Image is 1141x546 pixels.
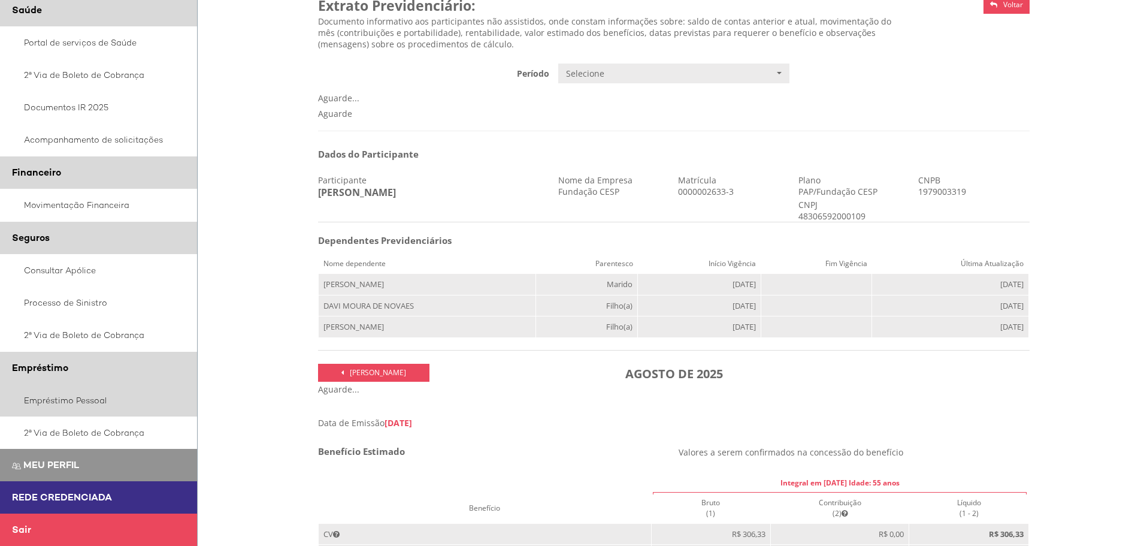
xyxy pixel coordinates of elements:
b: R$ 306,33 [989,529,1024,539]
span: Sair [12,523,31,536]
div: 48306592000109 [798,210,849,222]
td: [DATE] [872,274,1028,295]
th: Bruto (1) [651,493,770,523]
img: Meu perfil [12,461,21,470]
span: CV [323,529,340,539]
th: Fim Vigência [761,254,872,274]
div: Data de Emissão [318,417,1030,429]
span: Meu perfil [23,458,79,471]
label: Período [314,64,554,79]
span: [DATE] [385,417,412,429]
button: Selecione [558,64,789,84]
span: Aguarde [318,108,352,119]
div: Aguarde... [318,384,1030,395]
td: DAVI MOURA DE NOVAES [319,295,536,316]
div: Matrícula [678,174,789,186]
h3: AGOSTO DE 2025 [438,364,910,384]
td: [DATE] [638,274,761,295]
td: [DATE] [872,295,1028,316]
th: Integral em [DATE] Idade: 55 anos [651,473,1028,493]
span: Empréstimo [12,361,68,374]
h4: Dependentes Previdenciários [318,236,670,246]
th: Benefício [319,493,652,523]
span: [PERSON_NAME] [350,367,406,378]
td: Marido [535,274,638,295]
div: 1979003319 [918,186,1030,197]
td: [PERSON_NAME] [319,316,536,338]
th: Início Vigência [638,254,761,274]
span: Seguros [12,231,50,244]
div: PAP/Fundação CESP [798,186,910,197]
th: Nome dependente [319,254,536,274]
div: Participante [318,174,549,186]
div: Aguarde... [318,92,1030,104]
span: Contribuição (2) [819,497,861,518]
span: Saúde [12,4,42,16]
span: [PERSON_NAME] [318,186,396,199]
th: Líquido (1 - 2) [909,493,1028,523]
h3: Dados do Participante [318,149,1030,159]
h4: Benefício Estimado [318,447,670,457]
span: Rede Credenciada [12,491,112,503]
div: Plano [798,174,910,186]
th: Parentesco [535,254,638,274]
p: Documento informativo aos participantes não assistidos, onde constam informações sobre: saldo de ... [318,16,909,50]
span: R$ 306,33 [732,529,765,539]
div: Nome da Empresa [558,174,670,186]
div: 0000002633-3 [678,186,789,197]
td: [PERSON_NAME] [319,274,536,295]
th: Última Atualização [872,254,1028,274]
span: R$ 0,00 [879,529,904,539]
span: Financeiro [12,166,61,179]
td: [DATE] [638,295,761,316]
td: Filho(a) [535,295,638,316]
td: [DATE] [872,316,1028,338]
div: CNPJ [798,199,849,210]
td: Filho(a) [535,316,638,338]
a: [PERSON_NAME] [318,364,429,382]
div: CNPB [918,174,1030,186]
p: Valores a serem confirmados na concessão do benefício [679,447,1030,458]
td: [DATE] [638,316,761,338]
span: Selecione [566,68,774,80]
div: Fundação CESP [558,186,670,197]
